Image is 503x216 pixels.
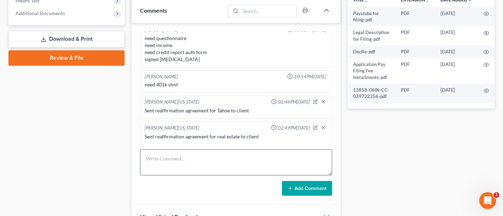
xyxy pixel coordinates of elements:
[348,26,395,45] td: Legal Description for Filing-pdf
[145,133,327,140] div: Sent reaffirmation agreement for real estate to client
[145,125,199,132] div: [PERSON_NAME][US_STATE]
[145,73,178,80] div: [PERSON_NAME]
[348,58,395,84] td: Application Pay Filing Fee Installments-pdf
[348,84,395,103] td: 13858-OHN-CC-039722256-pdf
[348,45,395,58] td: DecRe-pdf
[240,5,296,17] input: Search...
[145,35,327,63] div: need questionnaire need income need credit report auth form signed [MEDICAL_DATA]
[15,10,65,16] span: Additional Documents
[494,192,499,198] span: 1
[8,31,125,47] a: Download & Print
[8,50,125,66] a: Review & File
[145,107,327,114] div: Sent reaffirmation agreement for Tahoe to client
[145,99,199,106] div: [PERSON_NAME][US_STATE]
[145,81,327,88] div: need 401k stmt
[435,26,478,45] td: [DATE]
[348,7,395,26] td: Paystubs for filing-pdf
[395,7,435,26] td: PDF
[435,7,478,26] td: [DATE]
[278,99,310,105] span: 02:46PM[DATE]
[479,192,496,209] iframe: Intercom live chat
[435,84,478,103] td: [DATE]
[282,181,332,196] button: Add Comment
[435,45,478,58] td: [DATE]
[395,58,435,84] td: PDF
[294,73,326,80] span: 10:54PM[DATE]
[278,125,310,131] span: 02:49PM[DATE]
[395,45,435,58] td: PDF
[395,26,435,45] td: PDF
[140,7,167,14] span: Comments
[435,58,478,84] td: [DATE]
[395,84,435,103] td: PDF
